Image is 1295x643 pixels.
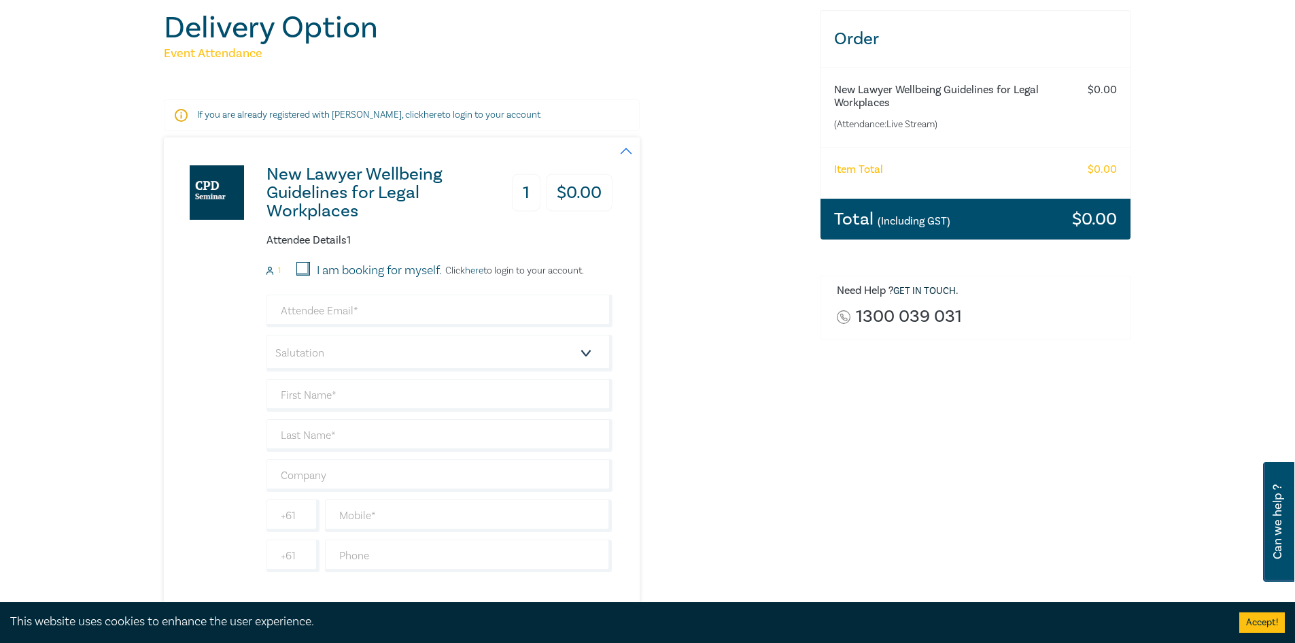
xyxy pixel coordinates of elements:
p: If you are already registered with [PERSON_NAME], click to login to your account [197,108,606,122]
input: +61 [266,499,320,532]
input: Last Name* [266,419,612,452]
h5: Event Attendance [164,46,804,62]
p: Click to login to your account. [442,265,584,276]
input: Phone [325,540,612,572]
input: Attendee Email* [266,295,612,327]
h3: $ 0.00 [546,174,612,212]
img: New Lawyer Wellbeing Guidelines for Legal Workplaces [190,165,244,220]
a: 1300 039 031 [856,308,962,326]
h6: Item Total [834,163,883,176]
button: Accept cookies [1239,612,1285,633]
small: (Including GST) [878,214,950,228]
h3: Order [821,11,1131,67]
small: 1 [278,266,281,276]
h3: Total [834,210,950,228]
input: Mobile* [325,499,612,532]
input: First Name* [266,379,612,412]
h3: 1 [512,174,540,212]
input: Company [266,459,612,492]
h6: New Lawyer Wellbeing Guidelines for Legal Workplaces [834,84,1063,110]
h6: $ 0.00 [1088,163,1117,176]
a: here [424,109,442,121]
h3: New Lawyer Wellbeing Guidelines for Legal Workplaces [266,165,490,220]
label: I am booking for myself. [317,262,442,280]
a: here [465,265,483,277]
small: (Attendance: Live Stream ) [834,118,1063,131]
h1: Delivery Option [164,10,804,46]
h6: Need Help ? . [837,284,1121,298]
h6: $ 0.00 [1088,84,1117,97]
input: +61 [266,540,320,572]
h6: Attendee Details 1 [266,234,612,247]
div: This website uses cookies to enhance the user experience. [10,613,1219,631]
span: Can we help ? [1271,470,1284,574]
h3: $ 0.00 [1072,210,1117,228]
a: Get in touch [893,285,956,297]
